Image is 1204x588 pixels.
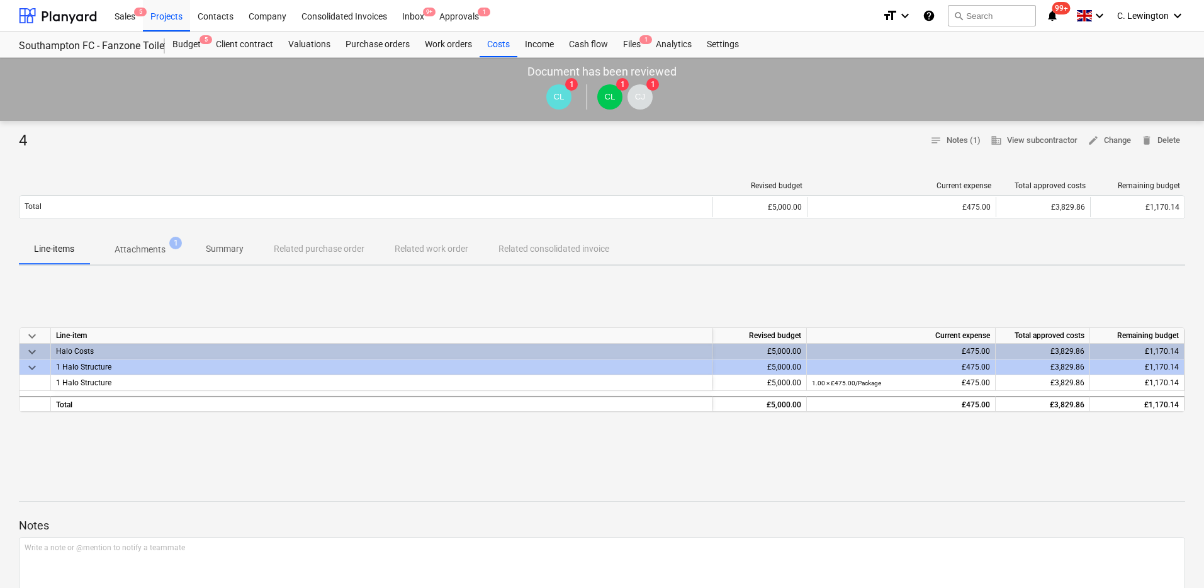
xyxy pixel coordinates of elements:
[712,359,807,375] div: £5,000.00
[996,328,1090,344] div: Total approved costs
[553,92,564,101] span: CL
[812,375,990,391] div: £475.00
[897,8,913,23] i: keyboard_arrow_down
[616,32,648,57] a: Files1
[616,32,648,57] div: Files
[996,197,1090,217] div: £3,829.86
[986,131,1083,150] button: View subcontractor
[206,242,244,256] p: Summary
[712,328,807,344] div: Revised budget
[517,32,561,57] a: Income
[954,11,964,21] span: search
[1092,8,1107,23] i: keyboard_arrow_down
[1088,135,1099,146] span: edit
[1090,344,1184,359] div: £1,170.14
[1141,133,1180,148] span: Delete
[134,8,147,16] span: 5
[25,360,40,375] span: keyboard_arrow_down
[19,40,150,53] div: Southampton FC - Fanzone Toilet Block & Back of house adjustments ([DATE])
[1141,135,1152,146] span: delete
[1046,8,1059,23] i: notifications
[281,32,338,57] a: Valuations
[925,131,986,150] button: Notes (1)
[996,396,1090,412] div: £3,829.86
[646,78,659,91] span: 1
[1050,378,1084,387] span: £3,829.86
[812,344,990,359] div: £475.00
[478,8,490,16] span: 1
[930,135,942,146] span: notes
[712,197,807,217] div: £5,000.00
[56,344,707,359] div: Halo Costs
[1083,131,1136,150] button: Change
[604,92,615,101] span: CL
[597,84,622,110] div: Callum Lewington
[648,32,699,57] a: Analytics
[812,397,990,413] div: £475.00
[712,375,807,391] div: £5,000.00
[51,328,712,344] div: Line-item
[627,84,653,110] div: Charlie Jameson
[1090,328,1184,344] div: Remaining budget
[1088,133,1131,148] span: Change
[996,344,1090,359] div: £3,829.86
[1090,359,1184,375] div: £1,170.14
[635,92,645,101] span: CJ
[423,8,436,16] span: 9+
[200,35,212,44] span: 5
[19,131,37,151] div: 4
[1145,203,1179,212] span: £1,170.14
[923,8,935,23] i: Knowledge base
[1117,11,1169,21] span: C. Lewington
[712,396,807,412] div: £5,000.00
[807,328,996,344] div: Current expense
[930,133,981,148] span: Notes (1)
[561,32,616,57] a: Cash flow
[417,32,480,57] a: Work orders
[1096,181,1180,190] div: Remaining budget
[1090,396,1184,412] div: £1,170.14
[812,380,881,387] small: 1.00 × £475.00 / Package
[338,32,417,57] a: Purchase orders
[56,378,111,387] span: 1 Halo Structure
[208,32,281,57] a: Client contract
[639,35,652,44] span: 1
[34,242,74,256] p: Line-items
[991,135,1002,146] span: business
[712,344,807,359] div: £5,000.00
[991,133,1077,148] span: View subcontractor
[56,359,707,375] div: 1 Halo Structure
[948,5,1036,26] button: Search
[1136,131,1185,150] button: Delete
[165,32,208,57] a: Budget5
[882,8,897,23] i: format_size
[546,84,571,110] div: Callum Lewington
[25,201,42,212] p: Total
[1052,2,1071,14] span: 99+
[19,518,1185,533] p: Notes
[527,64,677,79] p: Document has been reviewed
[480,32,517,57] a: Costs
[1145,378,1179,387] span: £1,170.14
[165,32,208,57] div: Budget
[169,237,182,249] span: 1
[813,203,991,212] div: £475.00
[1001,181,1086,190] div: Total approved costs
[25,344,40,359] span: keyboard_arrow_down
[812,359,990,375] div: £475.00
[565,78,578,91] span: 1
[996,359,1090,375] div: £3,829.86
[1170,8,1185,23] i: keyboard_arrow_down
[25,329,40,344] span: keyboard_arrow_down
[699,32,746,57] a: Settings
[718,181,802,190] div: Revised budget
[51,396,712,412] div: Total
